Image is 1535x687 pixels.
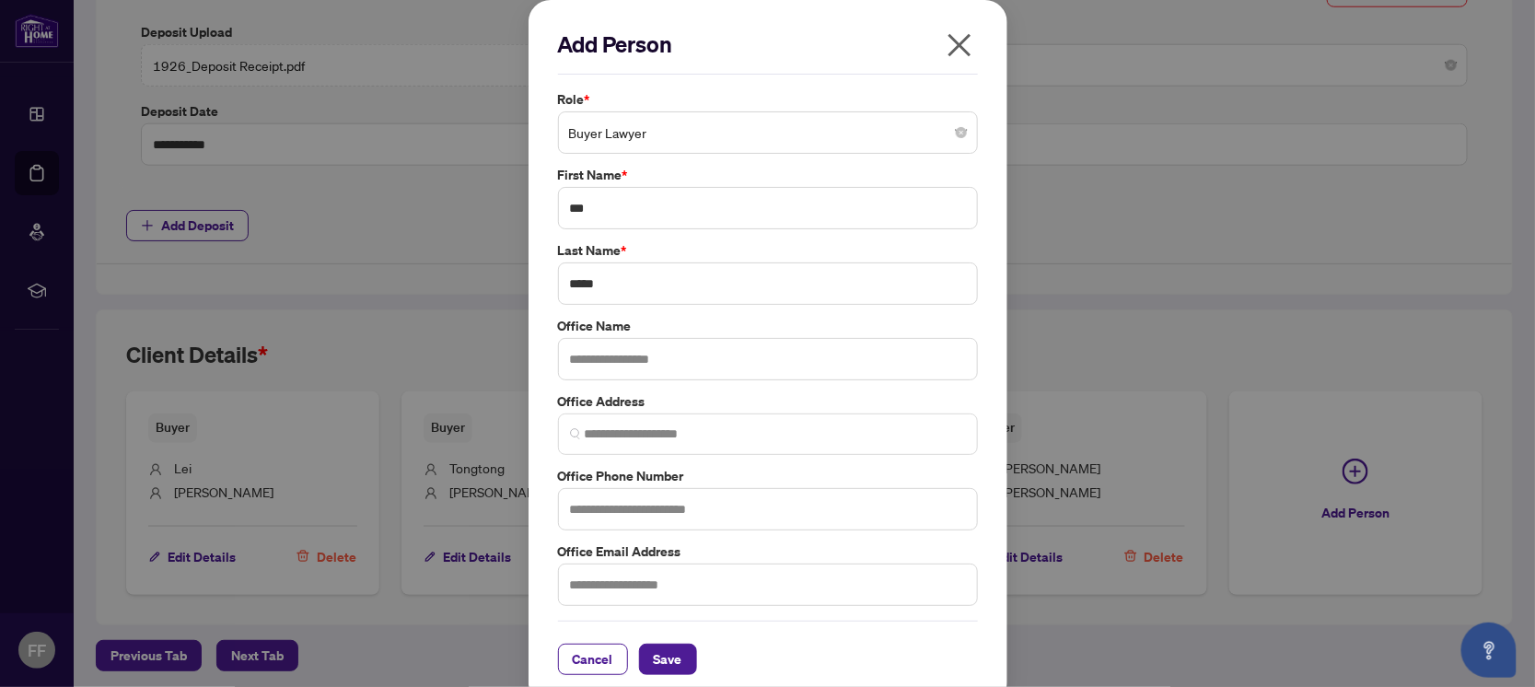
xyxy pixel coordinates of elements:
[956,127,967,138] span: close-circle
[558,29,978,59] h2: Add Person
[945,30,974,60] span: close
[570,428,581,439] img: search_icon
[654,645,682,674] span: Save
[558,316,978,336] label: Office Name
[639,644,697,675] button: Save
[558,240,978,261] label: Last Name
[558,644,628,675] button: Cancel
[558,541,978,562] label: Office Email Address
[558,466,978,486] label: Office Phone Number
[573,645,613,674] span: Cancel
[558,89,978,110] label: Role
[569,115,967,150] span: Buyer Lawyer
[1461,623,1517,678] button: Open asap
[558,391,978,412] label: Office Address
[558,165,978,185] label: First Name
